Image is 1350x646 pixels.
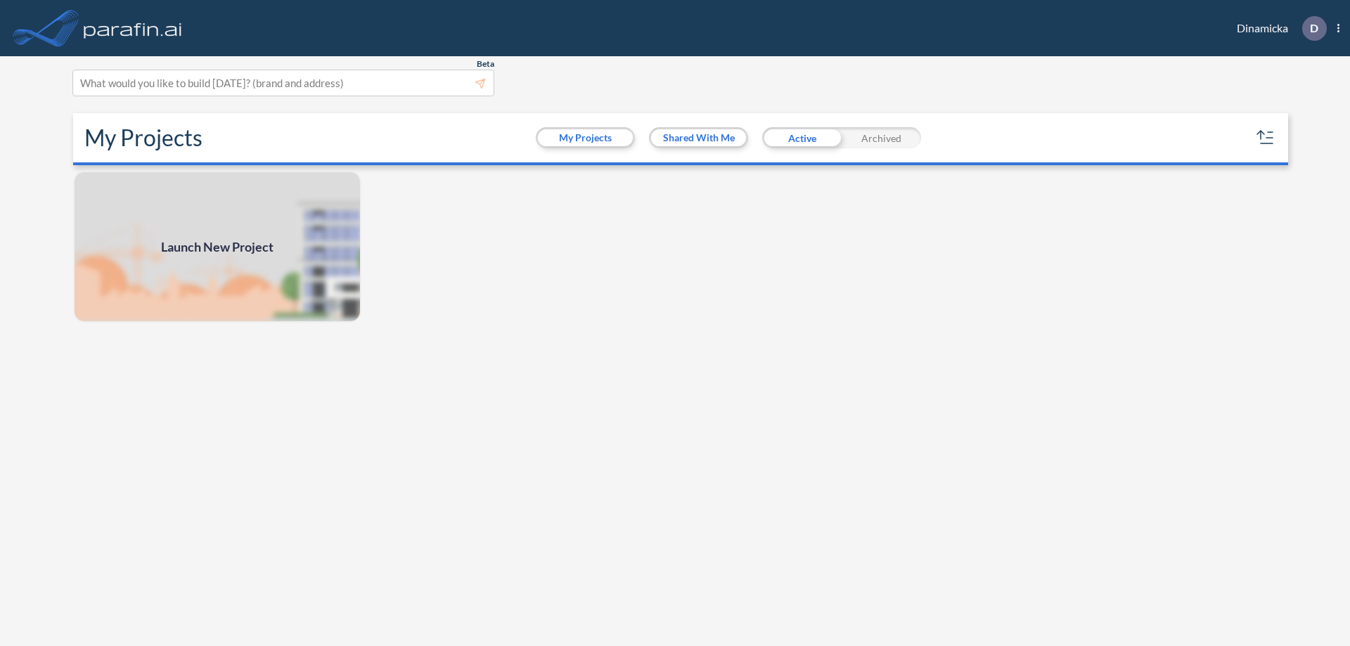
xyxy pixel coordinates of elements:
[477,58,494,70] span: Beta
[1310,22,1318,34] p: D
[762,127,842,148] div: Active
[1216,16,1339,41] div: Dinamicka
[73,171,361,323] a: Launch New Project
[73,171,361,323] img: add
[538,129,633,146] button: My Projects
[1254,127,1277,149] button: sort
[81,14,185,42] img: logo
[161,238,274,257] span: Launch New Project
[651,129,746,146] button: Shared With Me
[84,124,202,151] h2: My Projects
[842,127,921,148] div: Archived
